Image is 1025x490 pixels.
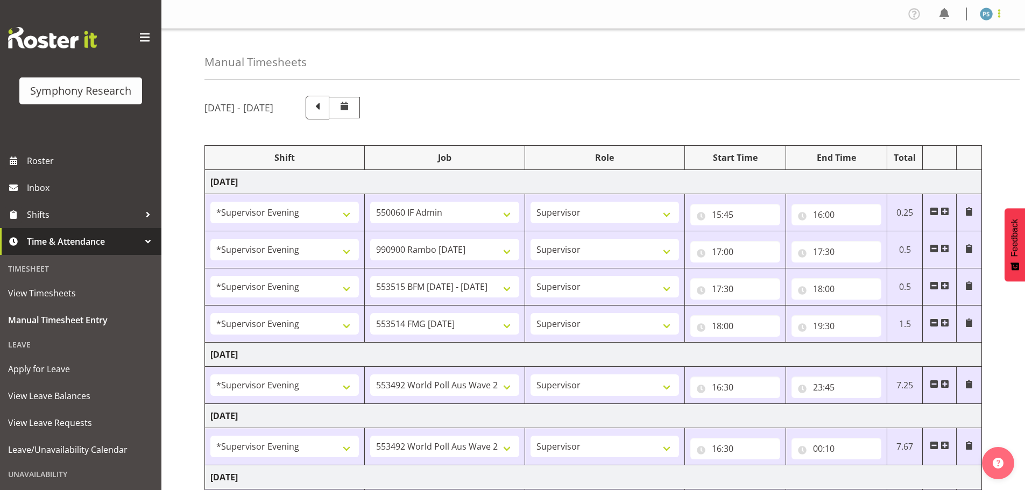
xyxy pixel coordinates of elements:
input: Click to select... [791,278,881,300]
input: Click to select... [791,438,881,459]
a: View Leave Requests [3,409,159,436]
div: Symphony Research [30,83,131,99]
input: Click to select... [690,278,780,300]
div: Role [531,151,679,164]
a: Apply for Leave [3,356,159,382]
td: [DATE] [205,170,982,194]
input: Click to select... [791,204,881,225]
div: Total [893,151,917,164]
td: 0.5 [887,231,923,268]
h4: Manual Timesheets [204,56,307,68]
div: End Time [791,151,881,164]
td: [DATE] [205,465,982,489]
span: Manual Timesheet Entry [8,312,153,328]
span: Shifts [27,207,140,223]
input: Click to select... [690,204,780,225]
img: paul-s-stoneham1982.jpg [980,8,993,20]
input: Click to select... [791,241,881,262]
span: Roster [27,153,156,169]
h5: [DATE] - [DATE] [204,102,273,113]
a: View Leave Balances [3,382,159,409]
input: Click to select... [791,377,881,398]
div: Timesheet [3,258,159,280]
td: [DATE] [205,404,982,428]
div: Unavailability [3,463,159,485]
td: [DATE] [205,343,982,367]
div: Shift [210,151,359,164]
img: Rosterit website logo [8,27,97,48]
span: Inbox [27,180,156,196]
td: 7.25 [887,367,923,404]
span: View Leave Requests [8,415,153,431]
div: Leave [3,333,159,356]
span: Apply for Leave [8,361,153,377]
a: View Timesheets [3,280,159,307]
span: Feedback [1010,219,1020,257]
td: 7.67 [887,428,923,465]
input: Click to select... [690,438,780,459]
span: Leave/Unavailability Calendar [8,442,153,458]
td: 0.25 [887,194,923,231]
input: Click to select... [791,315,881,337]
input: Click to select... [690,315,780,337]
input: Click to select... [690,377,780,398]
td: 0.5 [887,268,923,306]
span: View Timesheets [8,285,153,301]
span: View Leave Balances [8,388,153,404]
span: Time & Attendance [27,233,140,250]
a: Leave/Unavailability Calendar [3,436,159,463]
input: Click to select... [690,241,780,262]
a: Manual Timesheet Entry [3,307,159,333]
div: Start Time [690,151,780,164]
img: help-xxl-2.png [993,458,1003,468]
div: Job [370,151,519,164]
td: 1.5 [887,306,923,343]
button: Feedback - Show survey [1005,208,1025,281]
